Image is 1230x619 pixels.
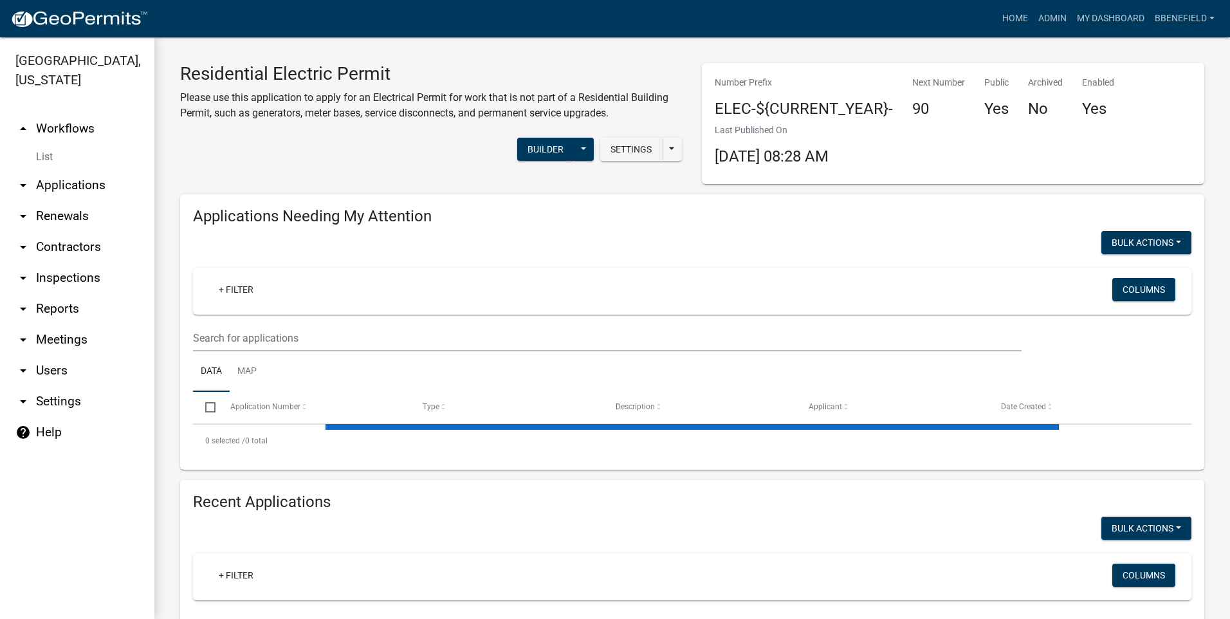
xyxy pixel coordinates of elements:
h4: Recent Applications [193,493,1191,512]
a: My Dashboard [1072,6,1150,31]
span: Application Number [230,402,300,411]
a: Data [193,351,230,393]
h4: 90 [912,100,965,118]
span: Description [616,402,655,411]
i: arrow_drop_down [15,332,31,347]
i: arrow_drop_up [15,121,31,136]
button: Bulk Actions [1101,517,1191,540]
input: Search for applications [193,325,1022,351]
a: Admin [1033,6,1072,31]
i: arrow_drop_down [15,363,31,378]
datatable-header-cell: Type [410,392,603,423]
span: Type [423,402,439,411]
button: Columns [1112,564,1175,587]
datatable-header-cell: Applicant [796,392,989,423]
h4: No [1028,100,1063,118]
i: arrow_drop_down [15,239,31,255]
span: [DATE] 08:28 AM [715,147,829,165]
i: arrow_drop_down [15,301,31,317]
span: Date Created [1001,402,1046,411]
p: Last Published On [715,124,829,137]
datatable-header-cell: Application Number [217,392,410,423]
a: + Filter [208,278,264,301]
i: help [15,425,31,440]
p: Archived [1028,76,1063,89]
span: Applicant [809,402,842,411]
h4: ELEC-${CURRENT_YEAR}- [715,100,893,118]
span: 0 selected / [205,436,245,445]
a: + Filter [208,564,264,587]
i: arrow_drop_down [15,270,31,286]
i: arrow_drop_down [15,208,31,224]
datatable-header-cell: Select [193,392,217,423]
p: Next Number [912,76,965,89]
h4: Yes [1082,100,1114,118]
div: 0 total [193,425,1191,457]
datatable-header-cell: Description [603,392,796,423]
button: Builder [517,138,574,161]
button: Settings [600,138,662,161]
button: Bulk Actions [1101,231,1191,254]
i: arrow_drop_down [15,394,31,409]
p: Please use this application to apply for an Electrical Permit for work that is not part of a Resi... [180,90,683,121]
i: arrow_drop_down [15,178,31,193]
p: Enabled [1082,76,1114,89]
a: Map [230,351,264,393]
datatable-header-cell: Date Created [989,392,1182,423]
button: Columns [1112,278,1175,301]
p: Number Prefix [715,76,893,89]
h3: Residential Electric Permit [180,63,683,85]
h4: Yes [984,100,1009,118]
h4: Applications Needing My Attention [193,207,1191,226]
a: Home [997,6,1033,31]
p: Public [984,76,1009,89]
a: BBenefield [1150,6,1220,31]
